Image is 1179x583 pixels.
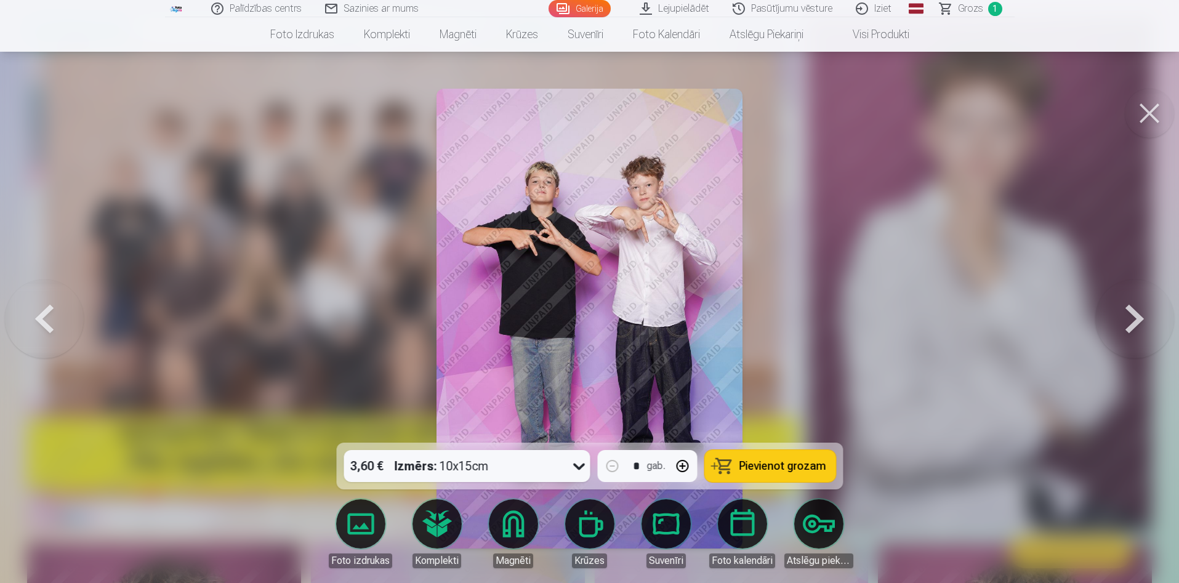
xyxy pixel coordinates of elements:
[646,553,686,568] div: Suvenīri
[329,553,392,568] div: Foto izdrukas
[618,17,715,52] a: Foto kalendāri
[425,17,491,52] a: Magnēti
[553,17,618,52] a: Suvenīri
[555,499,624,568] a: Krūzes
[170,5,183,12] img: /fa1
[403,499,472,568] a: Komplekti
[739,460,826,472] span: Pievienot grozam
[394,450,488,482] div: 10x15cm
[818,17,924,52] a: Visi produkti
[491,17,553,52] a: Krūzes
[349,17,425,52] a: Komplekti
[344,450,389,482] div: 3,60 €
[394,457,437,475] strong: Izmērs :
[708,499,777,568] a: Foto kalendāri
[784,553,853,568] div: Atslēgu piekariņi
[709,553,775,568] div: Foto kalendāri
[704,450,835,482] button: Pievienot grozam
[632,499,701,568] a: Suvenīri
[256,17,349,52] a: Foto izdrukas
[715,17,818,52] a: Atslēgu piekariņi
[479,499,548,568] a: Magnēti
[412,553,461,568] div: Komplekti
[572,553,607,568] div: Krūzes
[646,459,665,473] div: gab.
[958,1,983,16] span: Grozs
[326,499,395,568] a: Foto izdrukas
[493,553,533,568] div: Magnēti
[988,2,1002,16] span: 1
[784,499,853,568] a: Atslēgu piekariņi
